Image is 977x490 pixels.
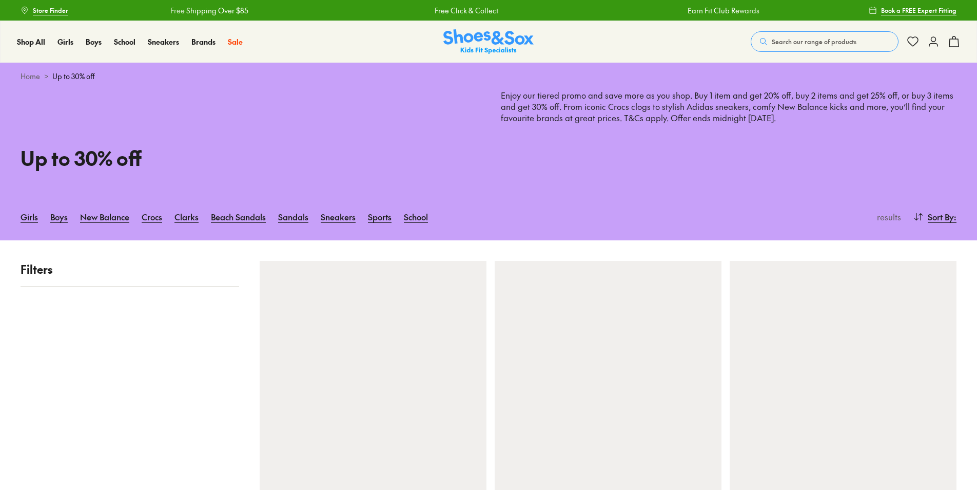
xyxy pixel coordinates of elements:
a: Free Click & Collect [419,5,482,16]
span: Up to 30% off [52,71,95,82]
a: School [404,205,428,228]
a: Crocs [142,205,162,228]
p: Enjoy our tiered promo and save more as you shop. Buy 1 item and get 20% off, buy 2 items and get... [501,90,956,168]
a: Shop All [17,36,45,47]
a: Home [21,71,40,82]
button: Search our range of products [751,31,898,52]
a: Free Shipping Over $85 [154,5,232,16]
a: Brands [191,36,216,47]
a: Earn Fit Club Rewards [672,5,744,16]
a: Store Finder [21,1,68,20]
span: : [954,211,956,223]
span: Book a FREE Expert Fitting [881,6,956,15]
button: Sort By: [913,205,956,228]
a: Sneakers [321,205,356,228]
a: Beach Sandals [211,205,266,228]
span: Search our range of products [772,37,856,46]
a: Shoes & Sox [443,29,534,54]
a: Book a FREE Expert Fitting [869,1,956,20]
a: Sale [228,36,243,47]
span: Store Finder [33,6,68,15]
span: Sort By [928,211,954,223]
p: results [873,211,901,223]
a: Sports [368,205,392,228]
a: New Balance [80,205,129,228]
a: Boys [86,36,102,47]
img: SNS_Logo_Responsive.svg [443,29,534,54]
a: Clarks [174,205,199,228]
a: Girls [21,205,38,228]
a: Girls [57,36,73,47]
a: Sandals [278,205,308,228]
h1: Up to 30% off [21,143,476,173]
a: Sneakers [148,36,179,47]
a: Boys [50,205,68,228]
a: School [114,36,135,47]
p: Filters [21,261,239,278]
div: > [21,71,956,82]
